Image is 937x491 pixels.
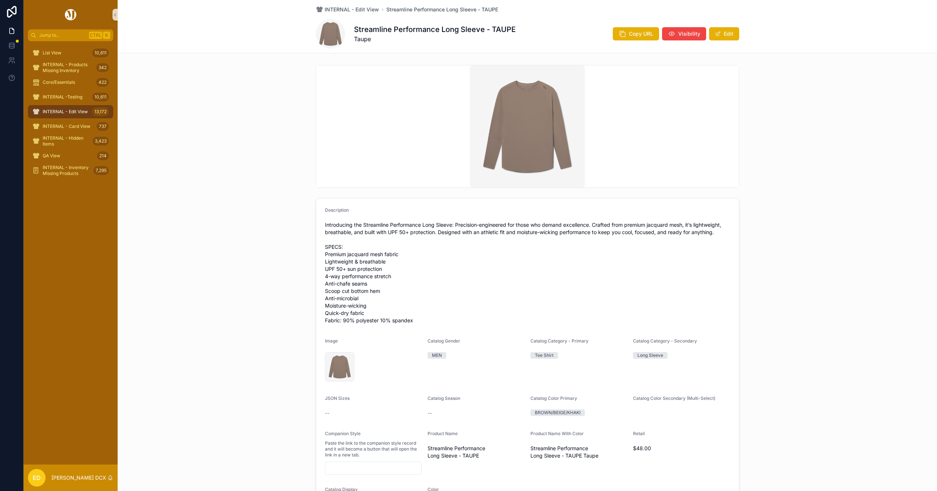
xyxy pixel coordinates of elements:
[92,107,109,116] div: 13,172
[637,352,663,359] div: Long Sleeve
[386,6,498,13] a: Streamline Performance Long Sleeve - TAUPE
[43,50,61,56] span: List View
[325,440,422,458] span: Paste the link to the companion style record and it will become a button that will open the link ...
[104,32,110,38] span: K
[432,352,442,359] div: MEN
[325,221,730,324] span: Introducing the Streamline Performance Long Sleeve: Precision-engineered for those who demand exc...
[43,153,60,159] span: QA View
[43,94,82,100] span: INTERNAL -Testing
[325,6,379,13] span: INTERNAL - Edit View
[428,409,432,417] span: --
[428,338,460,344] span: Catalog Gender
[92,49,109,57] div: 10,611
[28,76,113,89] a: Core/Essentials422
[28,61,113,74] a: INTERNAL - Products Missing Inventory342
[629,30,653,37] span: Copy URL
[530,431,584,436] span: Product Name With Color
[43,62,93,74] span: INTERNAL - Products Missing Inventory
[325,409,329,417] span: --
[354,24,516,35] h1: Streamline Performance Long Sleeve - TAUPE
[93,137,109,146] div: 3,423
[428,431,458,436] span: Product Name
[97,122,109,131] div: 737
[43,165,90,176] span: INTERNAL - Inventory Missing Products
[325,431,361,436] span: Companion Style
[39,32,86,38] span: Jump to...
[530,445,627,459] span: Streamline Performance Long Sleeve - TAUPE Taupe
[428,445,525,459] span: Streamline Performance Long Sleeve - TAUPE
[325,395,350,401] span: JSON Sizes
[530,338,589,344] span: Catalog Category - Primary
[92,93,109,101] div: 10,611
[28,46,113,60] a: List View10,611
[354,35,516,43] span: Taupe
[43,109,88,115] span: INTERNAL - Edit View
[43,79,75,85] span: Core/Essentials
[28,135,113,148] a: INTERNAL - Hidden Items3,423
[535,409,580,416] div: BROWN/BEIGE/KHAKI
[28,29,113,41] button: Jump to...CtrlK
[96,78,109,87] div: 422
[64,9,78,21] img: App logo
[51,474,106,481] p: [PERSON_NAME] DCX
[325,338,338,344] span: Image
[24,41,118,187] div: scrollable content
[89,32,102,39] span: Ctrl
[97,151,109,160] div: 214
[28,105,113,118] a: INTERNAL - Edit View13,172
[428,395,460,401] span: Catalog Season
[325,207,349,213] span: Description
[633,338,697,344] span: Catalog Category - Secondary
[470,65,585,187] img: STREAMLINEPERFORMANCELONGSLEEVE-TAUPE-SHOT1-LR.webp
[93,166,109,175] div: 7,295
[633,445,730,452] span: $48.00
[96,63,109,72] div: 342
[633,395,715,401] span: Catalog Color Secondary (Multi-Select)
[633,431,645,436] span: Retail
[28,164,113,177] a: INTERNAL - Inventory Missing Products7,295
[43,123,90,129] span: INTERNAL - Card View
[535,352,554,359] div: Tee Shirt
[530,395,577,401] span: Catalog Color Primary
[28,149,113,162] a: QA View214
[28,90,113,104] a: INTERNAL -Testing10,611
[678,30,700,37] span: Visibility
[613,27,659,40] button: Copy URL
[709,27,739,40] button: Edit
[43,135,90,147] span: INTERNAL - Hidden Items
[316,6,379,13] a: INTERNAL - Edit View
[33,473,41,482] span: ED
[662,27,706,40] button: Visibility
[28,120,113,133] a: INTERNAL - Card View737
